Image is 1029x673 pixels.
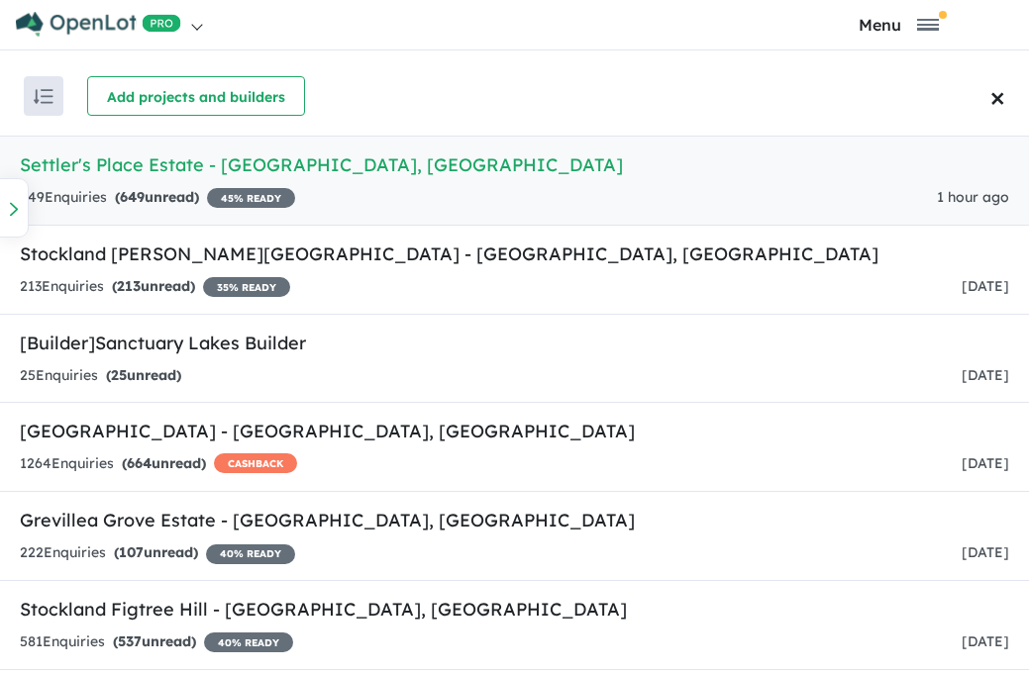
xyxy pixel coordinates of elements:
h5: Settler's Place Estate - [GEOGRAPHIC_DATA] , [GEOGRAPHIC_DATA] [20,151,1009,178]
strong: ( unread) [115,188,199,206]
strong: ( unread) [122,454,206,472]
span: [DATE] [962,454,1009,472]
strong: ( unread) [114,543,198,561]
span: 40 % READY [204,632,293,652]
h5: Stockland [PERSON_NAME][GEOGRAPHIC_DATA] - [GEOGRAPHIC_DATA] , [GEOGRAPHIC_DATA] [20,240,1009,267]
button: Close [984,56,1029,136]
div: 213 Enquir ies [20,275,290,299]
h5: Grevillea Grove Estate - [GEOGRAPHIC_DATA] , [GEOGRAPHIC_DATA] [20,507,1009,533]
h5: [GEOGRAPHIC_DATA] - [GEOGRAPHIC_DATA] , [GEOGRAPHIC_DATA] [20,418,1009,444]
div: 25 Enquir ies [20,364,181,388]
span: 1 hour ago [937,188,1009,206]
span: [DATE] [962,632,1009,650]
span: 107 [119,543,144,561]
img: sort.svg [34,89,53,104]
span: [DATE] [962,366,1009,384]
h5: [Builder] Sanctuary Lakes Builder [20,330,1009,356]
span: 40 % READY [206,544,295,564]
span: 45 % READY [207,188,295,208]
span: CASHBACK [214,453,297,473]
span: 537 [118,632,142,650]
button: Add projects and builders [87,76,305,116]
button: Toggle navigation [774,15,1024,34]
strong: ( unread) [106,366,181,384]
div: 1264 Enquir ies [20,452,297,476]
img: Openlot PRO Logo White [16,12,181,37]
strong: ( unread) [112,277,195,295]
span: 213 [117,277,141,295]
div: 581 Enquir ies [20,630,293,654]
span: [DATE] [962,543,1009,561]
strong: ( unread) [113,632,196,650]
span: 664 [127,454,152,472]
span: × [990,71,1005,122]
span: 35 % READY [203,277,290,297]
span: 25 [111,366,127,384]
div: 222 Enquir ies [20,541,295,565]
span: 649 [120,188,145,206]
span: [DATE] [962,277,1009,295]
h5: Stockland Figtree Hill - [GEOGRAPHIC_DATA] , [GEOGRAPHIC_DATA] [20,596,1009,623]
div: 649 Enquir ies [20,186,295,210]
